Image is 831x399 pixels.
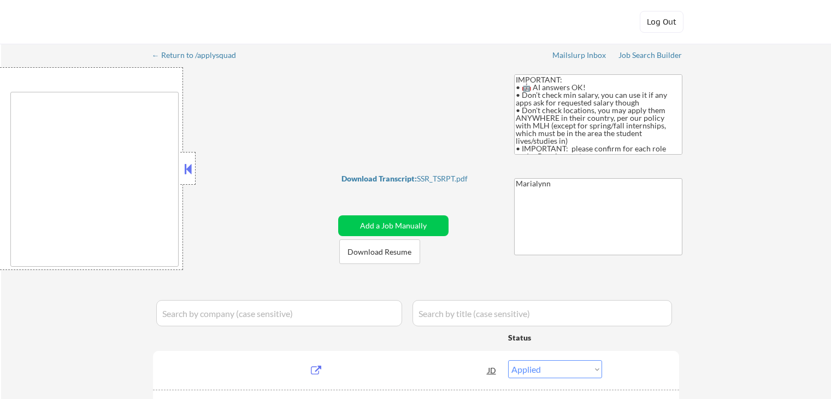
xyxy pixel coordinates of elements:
[341,174,493,185] a: Download Transcript:SSR_TSRPT.pdf
[339,239,420,264] button: Download Resume
[156,300,402,326] input: Search by company (case sensitive)
[152,51,246,62] a: ← Return to /applysquad
[412,300,672,326] input: Search by title (case sensitive)
[508,327,602,347] div: Status
[341,174,417,183] strong: Download Transcript:
[487,360,498,380] div: JD
[338,215,449,236] button: Add a Job Manually
[640,11,683,33] button: Log Out
[552,51,607,59] div: Mailslurp Inbox
[552,51,607,62] a: Mailslurp Inbox
[341,175,493,183] div: SSR_TSRPT.pdf
[618,51,682,59] div: Job Search Builder
[152,51,246,59] div: ← Return to /applysquad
